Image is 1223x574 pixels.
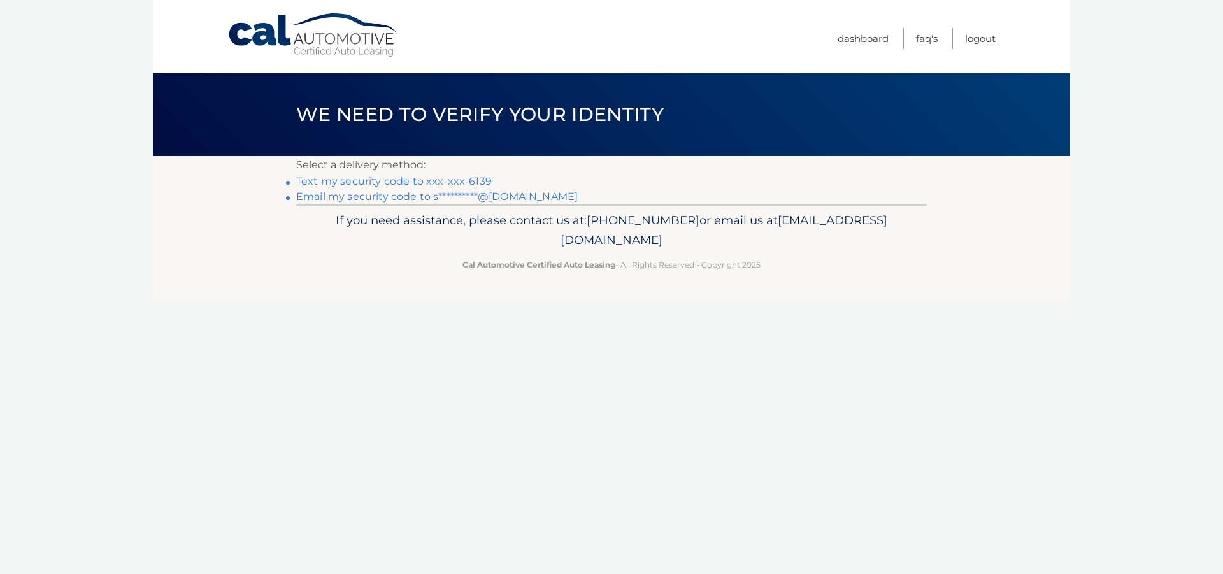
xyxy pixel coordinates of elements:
span: We need to verify your identity [296,103,664,126]
a: FAQ's [916,28,938,49]
strong: Cal Automotive Certified Auto Leasing [462,260,615,269]
a: Text my security code to xxx-xxx-6139 [296,175,492,187]
a: Logout [965,28,996,49]
p: - All Rights Reserved - Copyright 2025 [304,258,919,271]
p: If you need assistance, please contact us at: or email us at [304,210,919,251]
a: Email my security code to s**********@[DOMAIN_NAME] [296,190,578,203]
span: [PHONE_NUMBER] [587,213,699,227]
a: Dashboard [838,28,889,49]
p: Select a delivery method: [296,156,927,174]
a: Cal Automotive [227,13,399,58]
